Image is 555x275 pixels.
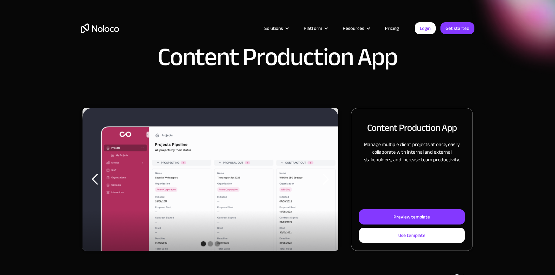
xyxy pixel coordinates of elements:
[264,24,283,32] div: Solutions
[393,213,430,221] div: Preview template
[304,24,322,32] div: Platform
[359,141,465,164] p: Manage multiple client projects at once, easily collaborate with internal and external stakeholde...
[440,22,474,34] a: Get started
[398,231,426,239] div: Use template
[343,24,364,32] div: Resources
[83,108,108,251] div: previous slide
[367,121,457,134] h2: Content Production App
[83,108,339,251] div: carousel
[256,24,296,32] div: Solutions
[359,228,465,243] a: Use template
[313,108,338,251] div: next slide
[296,24,335,32] div: Platform
[377,24,407,32] a: Pricing
[335,24,377,32] div: Resources
[359,209,465,225] a: Preview template
[158,44,397,70] h1: Content Production App
[208,241,213,246] div: Show slide 2 of 3
[215,241,220,246] div: Show slide 3 of 3
[83,108,339,251] div: 1 of 3
[201,241,206,246] div: Show slide 1 of 3
[81,23,119,33] a: home
[415,22,436,34] a: Login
